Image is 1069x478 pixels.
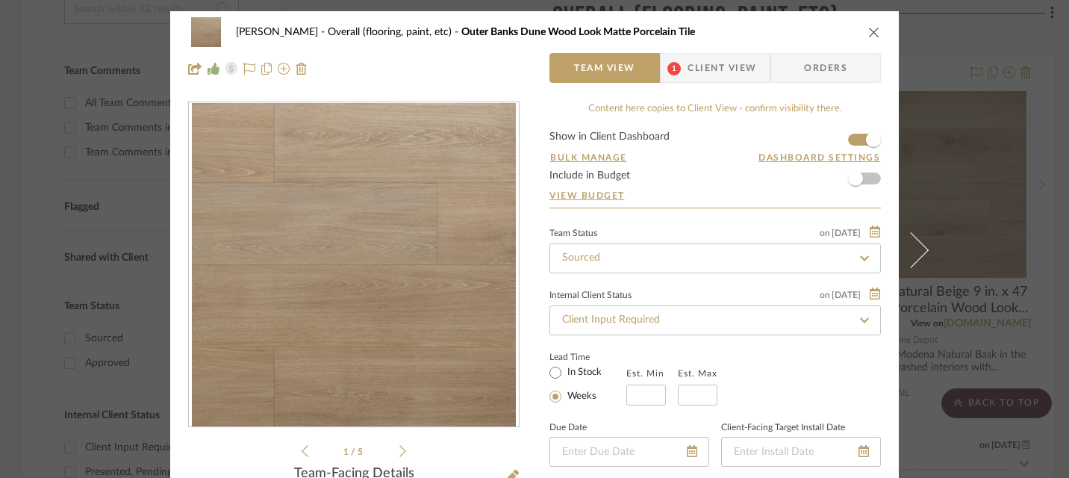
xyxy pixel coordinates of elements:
[549,190,881,202] a: View Budget
[549,305,881,335] input: Type to Search…
[549,437,709,467] input: Enter Due Date
[820,229,830,238] span: on
[351,447,358,456] span: /
[574,53,635,83] span: Team View
[721,424,845,432] label: Client-Facing Target Install Date
[564,366,602,379] label: In Stock
[549,102,881,117] div: Content here copies to Client View - confirm visibility there.
[688,53,756,83] span: Client View
[626,368,664,379] label: Est. Min
[549,292,632,299] div: Internal Client Status
[461,27,695,37] span: Outer Banks Dune Wood Look Matte Porcelain Tile
[328,27,461,37] span: Overall (flooring, paint, etc)
[820,291,830,299] span: on
[236,27,328,37] span: [PERSON_NAME]
[343,447,351,456] span: 1
[549,230,597,238] div: Team Status
[549,151,628,164] button: Bulk Manage
[358,447,365,456] span: 5
[678,368,717,379] label: Est. Max
[758,151,881,164] button: Dashboard Settings
[830,228,862,238] span: [DATE]
[549,364,626,406] mat-radio-group: Select item type
[296,63,308,75] img: Remove from project
[192,103,516,427] img: 8071ab09-322c-4e4b-8e4c-9d903eac1084_436x436.jpg
[189,103,519,427] div: 0
[549,350,626,364] label: Lead Time
[549,424,587,432] label: Due Date
[830,290,862,300] span: [DATE]
[188,17,224,47] img: 8071ab09-322c-4e4b-8e4c-9d903eac1084_48x40.jpg
[788,53,864,83] span: Orders
[867,25,881,39] button: close
[721,437,881,467] input: Enter Install Date
[667,62,681,75] span: 1
[549,243,881,273] input: Type to Search…
[564,390,596,403] label: Weeks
